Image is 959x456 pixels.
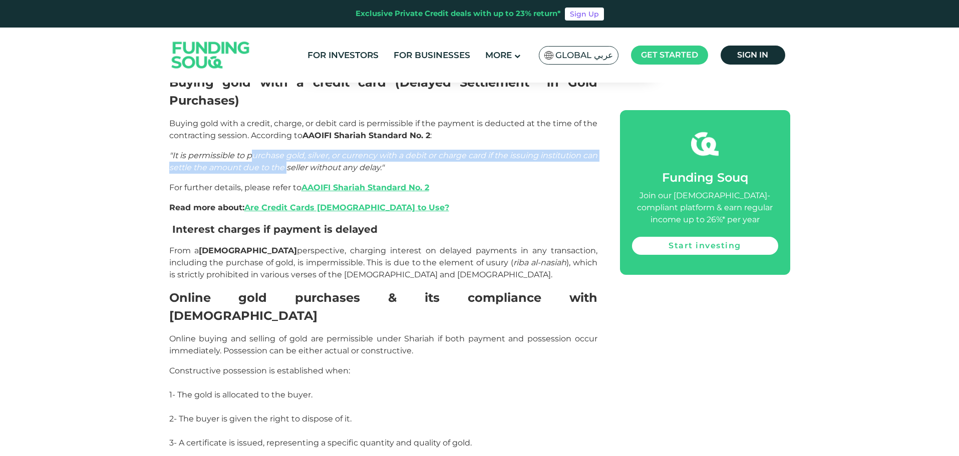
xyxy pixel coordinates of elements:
strong: [DEMOGRAPHIC_DATA] [199,246,297,255]
span: Sign in [737,50,768,60]
strong: AAOIFI Shariah Standard No. 2 [302,131,430,140]
a: Are Credit Cards [DEMOGRAPHIC_DATA] to Use? [244,203,449,212]
span: Constructive possession is established when: [169,366,350,375]
a: For Investors [305,47,381,64]
span: Buying gold with a credit, charge, or debit card is permissible if the payment is deducted at the... [169,119,597,140]
a: AAOIFI Shariah Standard No. 2 [301,183,429,192]
em: riba al-nasiah [513,258,566,267]
img: Logo [162,30,260,81]
span: 2- The buyer is given the right to dispose of it. [169,414,352,423]
span: Get started [641,50,698,60]
strong: Read more about: [169,203,449,212]
span: 3- A certificate is issued, representing a specific quantity and quality of gold. [169,438,472,447]
img: SA Flag [544,51,553,60]
a: Start investing [632,237,778,255]
a: Sign Up [565,8,604,21]
a: For Businesses [391,47,473,64]
span: Online gold purchases & its compliance with [DEMOGRAPHIC_DATA] [169,290,597,323]
div: Join our [DEMOGRAPHIC_DATA]-compliant platform & earn regular income up to 26%* per year [632,190,778,226]
span: Global عربي [555,50,613,61]
span: Interest charges if payment is delayed [172,223,378,235]
span: Online buying and selling of gold are permissible under Shariah if both payment and possession oc... [169,334,597,355]
span: For further details, please refer to [169,183,429,192]
img: fsicon [691,130,719,158]
span: Funding Souq [662,170,748,185]
span: From a perspective, charging interest on delayed payments in any transaction, including the purch... [169,246,597,279]
a: Sign in [721,46,785,65]
div: Exclusive Private Credit deals with up to 23% return* [356,8,561,20]
span: "It is permissible to purchase gold, silver, or currency with a debit or charge card if the issui... [169,151,597,172]
span: 1- The gold is allocated to the buyer. [169,390,312,399]
span: Buying gold with a credit card (Delayed Settlement in Gold Purchases) [169,75,597,108]
span: More [485,50,512,60]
